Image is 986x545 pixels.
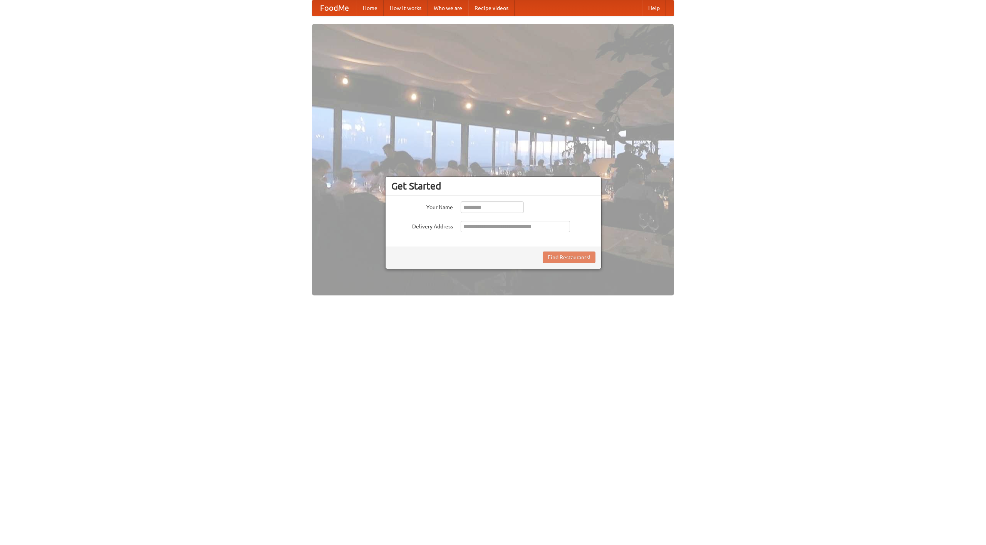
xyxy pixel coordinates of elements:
a: Who we are [428,0,468,16]
button: Find Restaurants! [543,252,595,263]
h3: Get Started [391,180,595,192]
label: Delivery Address [391,221,453,230]
a: Recipe videos [468,0,515,16]
a: Home [357,0,384,16]
label: Your Name [391,201,453,211]
a: FoodMe [312,0,357,16]
a: How it works [384,0,428,16]
a: Help [642,0,666,16]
